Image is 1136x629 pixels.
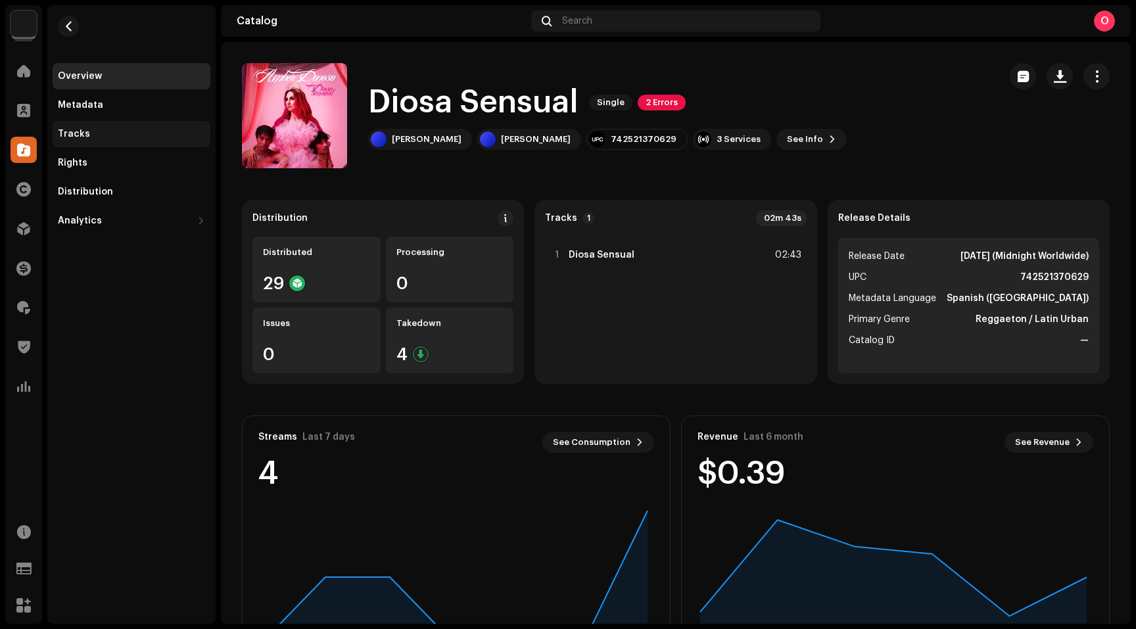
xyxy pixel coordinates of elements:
span: Metadata Language [849,291,936,306]
div: 742521370629 [611,134,676,145]
div: 02m 43s [756,210,807,226]
span: Release Date [849,248,905,264]
button: See Info [776,129,847,150]
div: 3 Services [717,134,761,145]
re-m-nav-item: Metadata [53,92,210,118]
div: Distribution [58,187,113,197]
div: Processing [396,247,504,258]
p-badge: 1 [582,212,594,224]
div: Analytics [58,216,102,226]
span: Single [589,95,632,110]
span: See Consumption [553,429,630,455]
strong: 742521370629 [1020,269,1089,285]
span: Search [562,16,592,26]
strong: [DATE] (Midnight Worldwide) [960,248,1089,264]
img: a6437e74-8c8e-4f74-a1ce-131745af0155 [11,11,37,37]
h1: Diosa Sensual [368,82,579,124]
span: See Info [787,126,823,152]
div: Catalog [237,16,526,26]
div: Revenue [698,432,738,442]
div: Distribution [252,213,308,223]
span: UPC [849,269,866,285]
re-m-nav-item: Overview [53,63,210,89]
re-m-nav-item: Tracks [53,121,210,147]
div: 02:43 [772,247,801,263]
span: See Revenue [1015,429,1070,455]
div: Last 7 days [302,432,355,442]
strong: Reggaeton / Latin Urban [976,312,1089,327]
re-m-nav-item: Rights [53,150,210,176]
div: Streams [258,432,297,442]
div: Distributed [263,247,370,258]
div: Last 6 month [744,432,803,442]
div: Issues [263,318,370,329]
div: [PERSON_NAME] [392,134,461,145]
re-m-nav-item: Distribution [53,179,210,205]
div: Takedown [396,318,504,329]
strong: Spanish ([GEOGRAPHIC_DATA]) [947,291,1089,306]
button: See Consumption [542,432,654,453]
re-m-nav-dropdown: Analytics [53,208,210,234]
div: Rights [58,158,87,168]
strong: Tracks [545,213,577,223]
span: Catalog ID [849,333,895,348]
span: Primary Genre [849,312,910,327]
div: Overview [58,71,102,82]
strong: Diosa Sensual [569,250,634,260]
span: 2 Errors [638,95,686,110]
div: [PERSON_NAME] [501,134,571,145]
div: Metadata [58,100,103,110]
strong: Release Details [838,213,911,223]
div: O [1094,11,1115,32]
button: See Revenue [1005,432,1093,453]
div: Tracks [58,129,90,139]
strong: — [1080,333,1089,348]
